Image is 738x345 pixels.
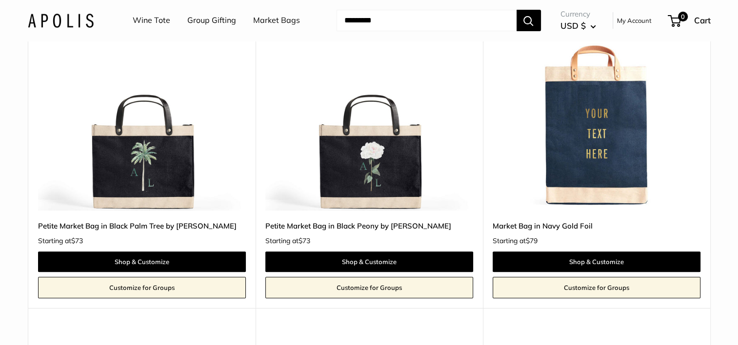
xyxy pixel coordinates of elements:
a: Customize for Groups [38,277,246,298]
a: My Account [617,15,652,26]
a: Petite Market Bag in Black Palm Tree by Amy LogsdonPetite Market Bag in Black Palm Tree by Amy Lo... [38,3,246,211]
a: description_Our first Gold Foil Market Bagdescription_Personalize today ships tomorrow - Even for... [493,3,700,211]
a: Customize for Groups [265,277,473,298]
a: Group Gifting [187,13,236,28]
input: Search... [337,10,517,31]
a: Shop & Customize [38,251,246,272]
a: Shop & Customize [493,251,700,272]
img: Petite Market Bag in Black Palm Tree by Amy Logsdon [38,3,246,211]
button: USD $ [560,18,596,34]
a: Petite Market Bag in Black Peony by Amy LogsdonPetite Market Bag in Black Peony by Amy Logsdon [265,3,473,211]
a: Petite Market Bag in Black Peony by [PERSON_NAME] [265,220,473,231]
a: Shop & Customize [265,251,473,272]
a: Petite Market Bag in Black Palm Tree by [PERSON_NAME] [38,220,246,231]
span: Starting at [493,237,538,244]
span: $79 [526,236,538,245]
button: Search [517,10,541,31]
span: Starting at [265,237,310,244]
span: Currency [560,7,596,21]
a: Wine Tote [133,13,170,28]
a: 0 Cart [669,13,711,28]
img: Petite Market Bag in Black Peony by Amy Logsdon [265,3,473,211]
img: Apolis [28,13,94,27]
span: 0 [678,12,687,21]
a: Market Bags [253,13,300,28]
a: Customize for Groups [493,277,700,298]
span: $73 [299,236,310,245]
a: Market Bag in Navy Gold Foil [493,220,700,231]
span: $73 [71,236,83,245]
span: USD $ [560,20,586,31]
span: Starting at [38,237,83,244]
img: description_Our first Gold Foil Market Bag [493,3,700,211]
span: Cart [694,15,711,25]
